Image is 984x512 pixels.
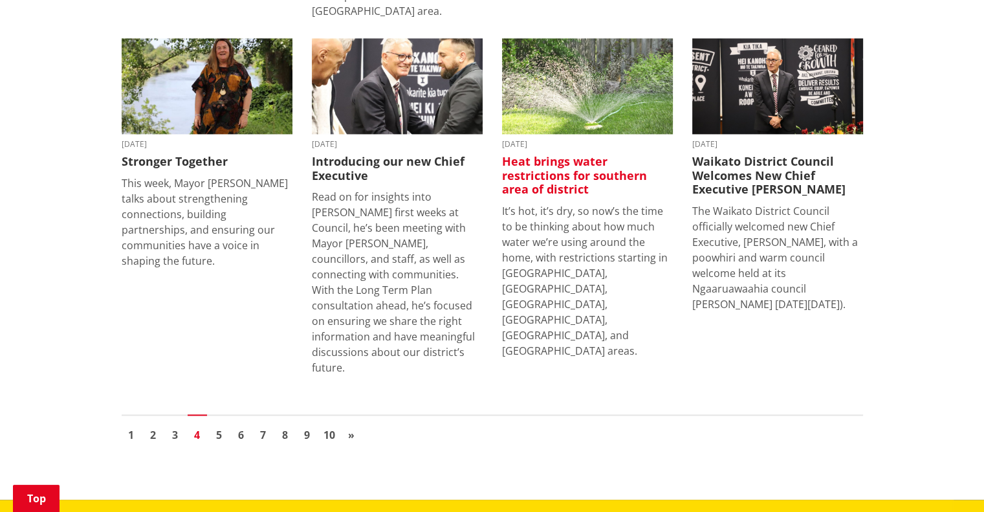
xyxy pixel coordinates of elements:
img: Craig Hobbs CE - WDC [692,38,863,135]
h3: Introducing our new Chief Executive [312,155,483,183]
h3: Waikato District Council Welcomes New Chief Executive [PERSON_NAME] [692,155,863,197]
a: [DATE] Introducing our new Chief Executive Read on for insights into [PERSON_NAME] first weeks at... [312,38,483,376]
a: Top [13,485,60,512]
a: Go to page 5 [210,425,229,445]
a: Go to next page [342,425,361,445]
time: [DATE] [122,140,292,148]
time: [DATE] [312,140,483,148]
a: Mr. Craig Hobbs, pictured at Poowhiri. [DATE] Waikato District Council Welcomes New Chief Executi... [692,38,863,312]
h3: Heat brings water restrictions for southern area of district [502,155,673,197]
p: Read on for insights into [PERSON_NAME] first weeks at Council, he’s been meeting with Mayor [PER... [312,189,483,375]
p: The Waikato District Council officially welcomed new Chief Executive, [PERSON_NAME], with a poowh... [692,203,863,312]
nav: Pagination [122,414,863,448]
a: Go to page 6 [232,425,251,445]
a: Go to page 10 [320,425,339,445]
a: Go to page 2 [144,425,163,445]
a: [DATE] Stronger Together This week, Mayor [PERSON_NAME] talks about strengthening connections, bu... [122,38,292,269]
a: Go to page 9 [298,425,317,445]
span: » [348,428,355,442]
img: Sprinklers [502,38,673,135]
img: Mayor Jacqui Church [122,38,292,135]
p: This week, Mayor [PERSON_NAME] talks about strengthening connections, building partnerships, and ... [122,175,292,269]
h3: Stronger Together [122,155,292,169]
iframe: Messenger Launcher [924,458,971,504]
a: Page 4 [188,425,207,445]
a: Go to page 1 [122,425,141,445]
img: Craig Hobbs [312,38,483,135]
a: Go to page 3 [166,425,185,445]
time: [DATE] [692,140,863,148]
a: Go to page 7 [254,425,273,445]
time: [DATE] [502,140,673,148]
p: It’s hot, it’s dry, so now’s the time to be thinking about how much water we’re using around the ... [502,203,673,359]
a: Go to page 8 [276,425,295,445]
a: [DATE] Heat brings water restrictions for southern area of district It’s hot, it’s dry, so now’s ... [502,38,673,359]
